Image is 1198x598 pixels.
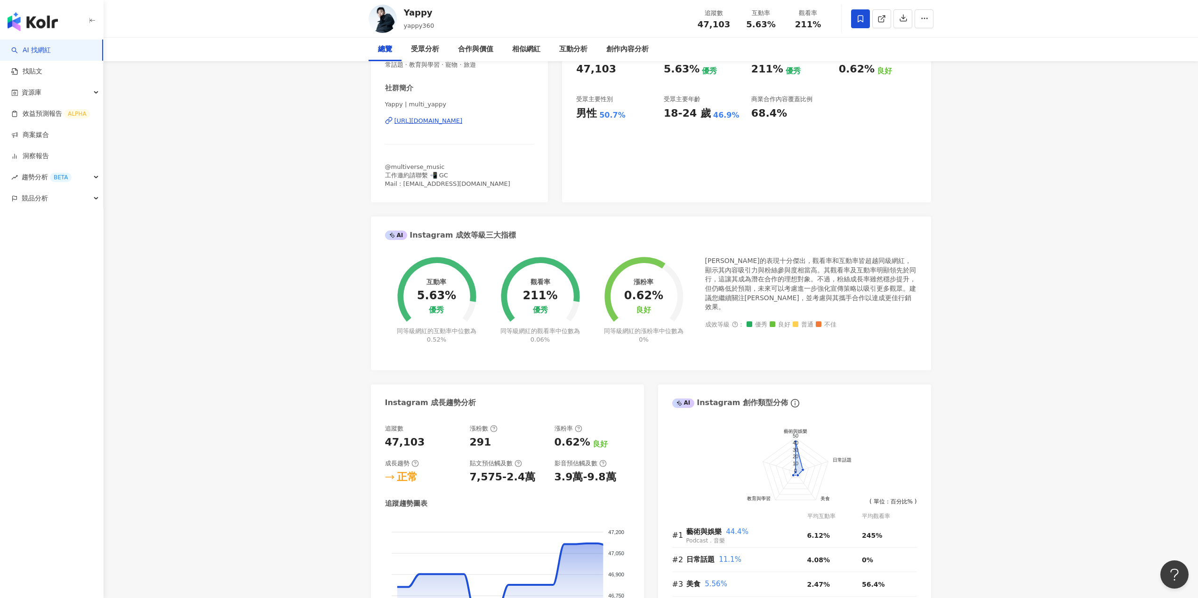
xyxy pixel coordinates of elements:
[792,461,798,466] text: 10
[499,327,581,344] div: 同等級網紅的觀看率中位數為
[11,67,42,76] a: 找貼文
[470,470,536,485] div: 7,575-2.4萬
[531,336,550,343] span: 0.06%
[555,435,590,450] div: 0.62%
[470,424,498,433] div: 漲粉數
[686,580,700,588] span: 美食
[470,459,522,468] div: 貼文預估觸及數
[394,117,463,125] div: [URL][DOMAIN_NAME]
[705,321,917,328] div: 成效等級 ：
[576,95,613,104] div: 受眾主要性別
[385,231,408,240] div: AI
[672,398,788,408] div: Instagram 創作類型分佈
[11,46,51,55] a: searchAI 找網紅
[1160,560,1189,589] iframe: Help Scout Beacon - Open
[385,163,510,187] span: @multiverse_music 工作邀約請聯繫 📲 GC Mail : [EMAIL_ADDRESS][DOMAIN_NAME]
[576,106,597,121] div: 男性
[794,467,796,473] text: 0
[839,62,875,77] div: 0.62%
[747,321,767,328] span: 優秀
[792,440,798,446] text: 40
[606,44,649,55] div: 創作內容分析
[672,578,686,590] div: #3
[608,550,624,556] tspan: 47,050
[427,336,446,343] span: 0.52%
[634,278,653,286] div: 漲粉率
[397,470,418,485] div: 正常
[512,44,540,55] div: 相似網紅
[599,110,626,120] div: 50.7%
[877,66,892,76] div: 良好
[404,7,434,18] div: Yappy
[559,44,587,55] div: 互動分析
[789,398,801,409] span: info-circle
[746,20,775,29] span: 5.63%
[50,173,72,182] div: BETA
[385,435,425,450] div: 47,103
[770,321,790,328] span: 良好
[11,109,90,119] a: 效益預測報告ALPHA
[784,429,807,434] text: 藝術與娛樂
[795,20,821,29] span: 211%
[686,537,725,544] span: Podcast．音樂
[743,8,779,18] div: 互動率
[792,447,798,452] text: 30
[705,580,727,588] span: 5.56%
[593,439,608,449] div: 良好
[793,321,813,328] span: 普通
[686,527,722,536] span: 藝術與娛樂
[686,555,715,564] span: 日常話題
[385,459,419,468] div: 成長趨勢
[807,556,830,564] span: 4.08%
[698,19,730,29] span: 47,103
[792,433,798,439] text: 50
[726,527,748,536] span: 44.4%
[385,230,516,240] div: Instagram 成效等級三大指標
[395,327,478,344] div: 同等級網紅的互動率中位數為
[816,321,836,328] span: 不佳
[429,306,444,315] div: 優秀
[636,306,651,315] div: 良好
[378,44,392,55] div: 總覽
[664,95,700,104] div: 受眾主要年齡
[11,130,49,140] a: 商案媒合
[792,454,798,459] text: 20
[385,100,534,109] span: Yappy | multi_yappy
[807,512,862,521] div: 平均互動率
[531,278,550,286] div: 觀看率
[385,398,476,408] div: Instagram 成長趨勢分析
[639,336,649,343] span: 0%
[862,532,882,539] span: 245%
[369,5,397,33] img: KOL Avatar
[11,174,18,181] span: rise
[820,495,829,501] text: 美食
[555,424,582,433] div: 漲粉率
[702,66,717,76] div: 優秀
[404,22,434,29] span: yappy360
[862,512,917,521] div: 平均觀看率
[833,457,852,462] text: 日常話題
[11,151,49,161] a: 洞察報告
[417,289,456,303] div: 5.63%
[411,44,439,55] div: 受眾分析
[713,110,740,120] div: 46.9%
[603,327,685,344] div: 同等級網紅的漲粉率中位數為
[672,554,686,566] div: #2
[576,62,616,77] div: 47,103
[385,424,403,433] div: 追蹤數
[523,289,557,303] div: 211%
[807,581,830,588] span: 2.47%
[8,12,58,31] img: logo
[786,66,801,76] div: 優秀
[747,495,771,501] text: 教育與學習
[22,82,41,103] span: 資源庫
[426,278,446,286] div: 互動率
[862,556,873,564] span: 0%
[555,459,607,468] div: 影音預估觸及數
[672,529,686,541] div: #1
[385,499,427,509] div: 追蹤趨勢圖表
[555,470,616,485] div: 3.9萬-9.8萬
[751,106,787,121] div: 68.4%
[751,62,783,77] div: 211%
[533,306,548,315] div: 優秀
